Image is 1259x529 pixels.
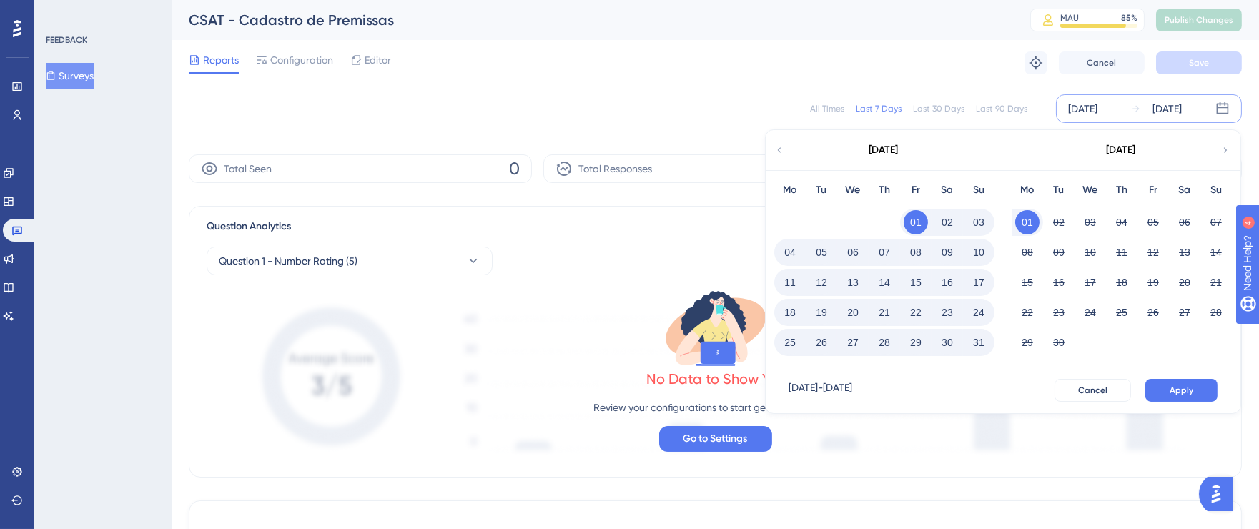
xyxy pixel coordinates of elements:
[1110,240,1134,264] button: 11
[1087,57,1117,69] span: Cancel
[1165,14,1233,26] span: Publish Changes
[270,51,333,69] span: Configuration
[841,270,865,295] button: 13
[967,330,991,355] button: 31
[967,210,991,234] button: 03
[976,103,1027,114] div: Last 90 Days
[46,34,87,46] div: FEEDBACK
[778,300,802,325] button: 18
[841,330,865,355] button: 27
[809,270,834,295] button: 12
[203,51,239,69] span: Reports
[1204,270,1228,295] button: 21
[778,240,802,264] button: 04
[1078,300,1102,325] button: 24
[1141,300,1165,325] button: 26
[1189,57,1209,69] span: Save
[34,4,89,21] span: Need Help?
[1172,240,1197,264] button: 13
[810,103,844,114] div: All Times
[683,430,748,448] span: Go to Settings
[935,270,959,295] button: 16
[1068,100,1097,117] div: [DATE]
[1152,100,1182,117] div: [DATE]
[967,300,991,325] button: 24
[1141,210,1165,234] button: 05
[904,330,928,355] button: 29
[1169,182,1200,199] div: Sa
[1047,330,1071,355] button: 30
[1141,270,1165,295] button: 19
[1199,473,1242,515] iframe: UserGuiding AI Assistant Launcher
[1170,385,1193,396] span: Apply
[1015,330,1040,355] button: 29
[1107,142,1136,159] div: [DATE]
[1015,300,1040,325] button: 22
[837,182,869,199] div: We
[809,330,834,355] button: 26
[1078,210,1102,234] button: 03
[1172,210,1197,234] button: 06
[869,182,900,199] div: Th
[789,379,852,402] div: [DATE] - [DATE]
[207,218,291,235] span: Question Analytics
[219,252,357,270] span: Question 1 - Number Rating (5)
[806,182,837,199] div: Tu
[904,210,928,234] button: 01
[1156,9,1242,31] button: Publish Changes
[1204,210,1228,234] button: 07
[647,369,784,389] div: No Data to Show Yet
[46,63,94,89] button: Surveys
[365,51,391,69] span: Editor
[809,240,834,264] button: 05
[778,270,802,295] button: 11
[1106,182,1137,199] div: Th
[1055,379,1131,402] button: Cancel
[593,399,837,416] p: Review your configurations to start getting responses.
[1078,240,1102,264] button: 10
[1156,51,1242,74] button: Save
[1047,300,1071,325] button: 23
[1060,12,1079,24] div: MAU
[869,142,899,159] div: [DATE]
[1172,270,1197,295] button: 20
[809,300,834,325] button: 19
[967,270,991,295] button: 17
[900,182,932,199] div: Fr
[99,7,103,19] div: 4
[1204,240,1228,264] button: 14
[1078,270,1102,295] button: 17
[1145,379,1218,402] button: Apply
[509,157,520,180] span: 0
[1137,182,1169,199] div: Fr
[904,300,928,325] button: 22
[935,240,959,264] button: 09
[578,160,652,177] span: Total Responses
[1110,300,1134,325] button: 25
[1059,51,1145,74] button: Cancel
[841,240,865,264] button: 06
[1121,12,1137,24] div: 85 %
[1200,182,1232,199] div: Su
[1110,210,1134,234] button: 04
[935,210,959,234] button: 02
[872,330,897,355] button: 28
[1015,240,1040,264] button: 08
[1043,182,1075,199] div: Tu
[904,240,928,264] button: 08
[1078,385,1107,396] span: Cancel
[967,240,991,264] button: 10
[872,240,897,264] button: 07
[1015,210,1040,234] button: 01
[935,300,959,325] button: 23
[1110,270,1134,295] button: 18
[913,103,964,114] div: Last 30 Days
[1015,270,1040,295] button: 15
[774,182,806,199] div: Mo
[904,270,928,295] button: 15
[207,247,493,275] button: Question 1 - Number Rating (5)
[1047,240,1071,264] button: 09
[1047,270,1071,295] button: 16
[1075,182,1106,199] div: We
